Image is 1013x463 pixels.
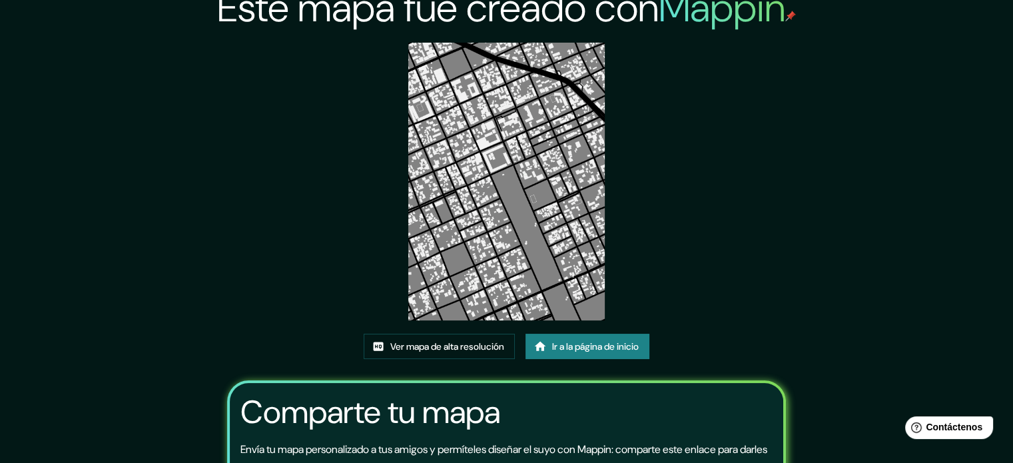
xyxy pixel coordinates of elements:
[240,391,500,433] font: Comparte tu mapa
[552,340,639,352] font: Ir a la página de inicio
[364,334,515,359] a: Ver mapa de alta resolución
[894,411,998,448] iframe: Lanzador de widgets de ayuda
[408,43,605,320] img: created-map
[525,334,649,359] a: Ir a la página de inicio
[785,11,796,21] img: pin de mapeo
[390,340,504,352] font: Ver mapa de alta resolución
